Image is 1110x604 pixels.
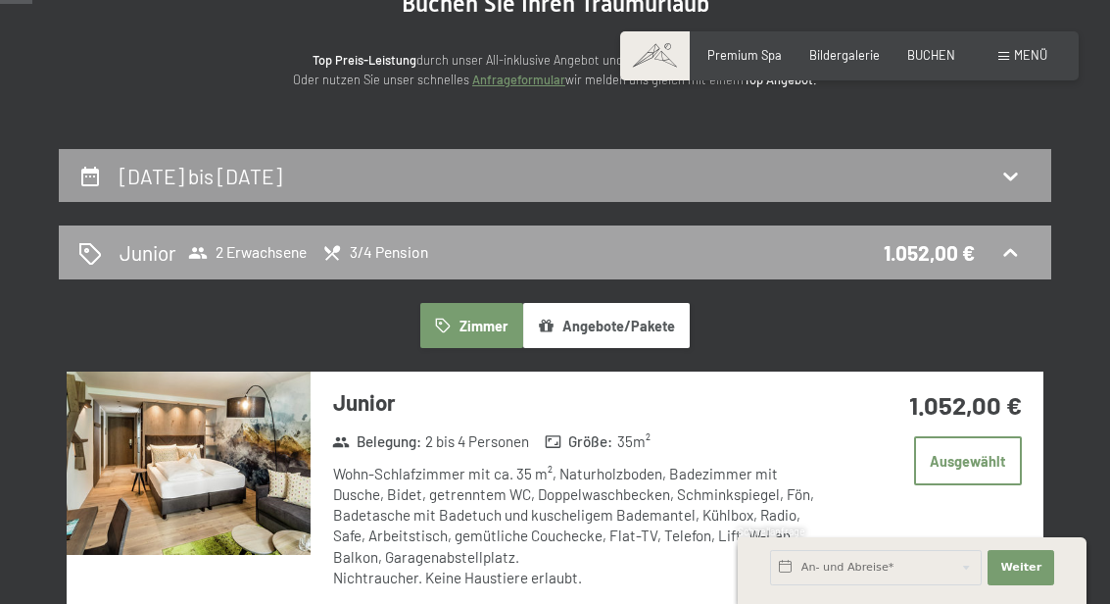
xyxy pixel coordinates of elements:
[809,47,880,63] a: Bildergalerie
[617,431,651,452] span: 35 m²
[884,238,975,267] div: 1.052,00 €
[545,431,613,452] strong: Größe :
[909,389,1022,420] strong: 1.052,00 €
[907,47,955,63] a: BUCHEN
[333,387,824,418] h3: Junior
[332,431,421,452] strong: Belegung :
[738,526,805,537] span: Schnellanfrage
[313,52,416,68] strong: Top Preis-Leistung
[988,550,1054,585] button: Weiter
[420,303,522,348] button: Zimmer
[523,303,690,348] button: Angebote/Pakete
[914,436,1022,485] button: Ausgewählt
[425,431,529,452] span: 2 bis 4 Personen
[120,164,282,188] h2: [DATE] bis [DATE]
[1000,560,1041,576] span: Weiter
[333,464,824,589] div: Wohn-Schlafzimmer mit ca. 35 m², Naturholzboden, Badezimmer mit Dusche, Bidet, getrenntem WC, Dop...
[322,243,428,263] span: 3/4 Pension
[164,50,947,90] p: durch unser All-inklusive Angebot und zum ! Oder nutzen Sie unser schnelles wir melden uns gleich...
[120,238,176,267] h2: Junior
[707,47,782,63] a: Premium Spa
[1014,47,1047,63] span: Menü
[188,243,307,263] span: 2 Erwachsene
[67,372,311,555] img: mss_renderimg.php
[472,72,565,87] a: Anfrageformular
